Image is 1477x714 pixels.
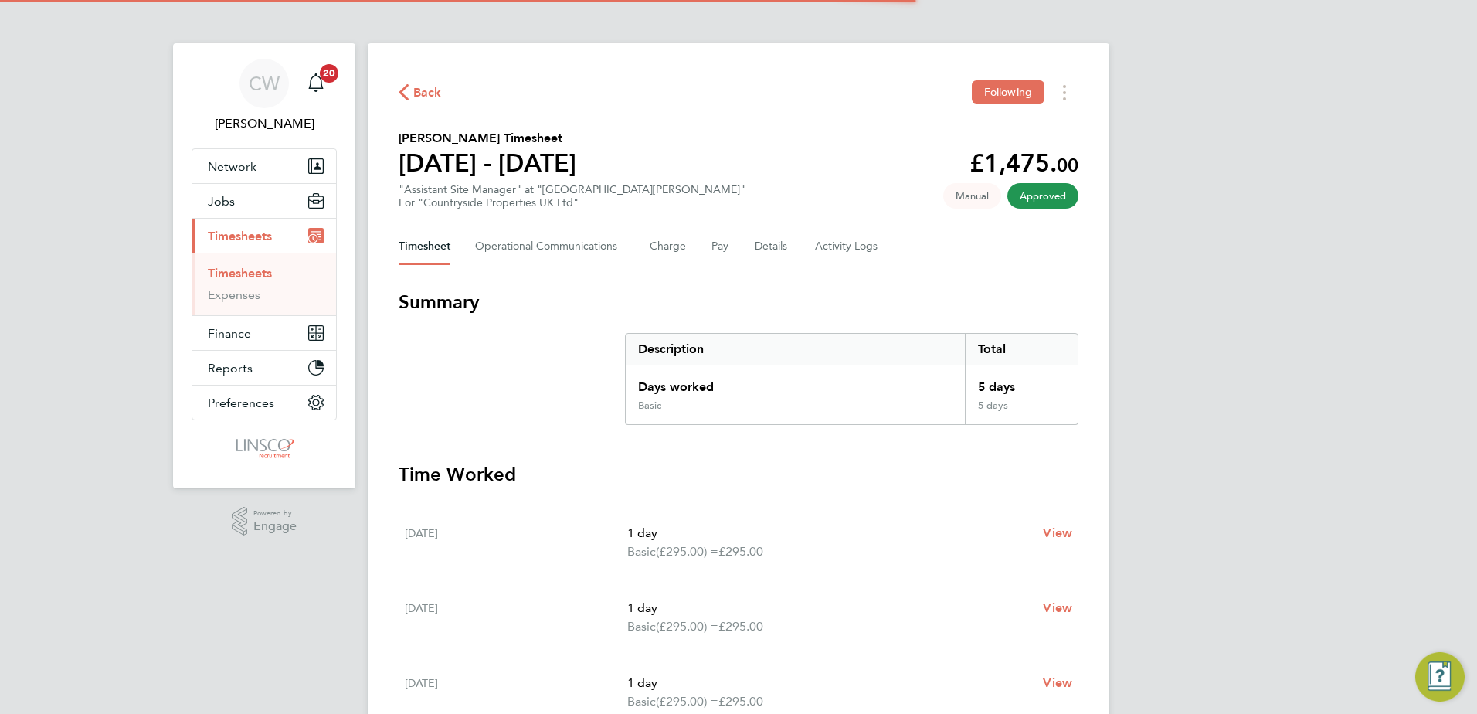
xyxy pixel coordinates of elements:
[627,674,1031,692] p: 1 day
[232,436,296,461] img: linsco-logo-retina.png
[399,228,450,265] button: Timesheet
[192,436,337,461] a: Go to home page
[399,183,745,209] div: "Assistant Site Manager" at "[GEOGRAPHIC_DATA][PERSON_NAME]"
[972,80,1044,104] button: Following
[625,333,1078,425] div: Summary
[192,316,336,350] button: Finance
[1043,524,1072,542] a: View
[413,83,442,102] span: Back
[1057,154,1078,176] span: 00
[208,194,235,209] span: Jobs
[232,507,297,536] a: Powered byEngage
[399,129,576,148] h2: [PERSON_NAME] Timesheet
[1043,674,1072,692] a: View
[399,290,1078,314] h3: Summary
[638,399,661,412] div: Basic
[1043,525,1072,540] span: View
[208,229,272,243] span: Timesheets
[208,287,260,302] a: Expenses
[969,148,1078,178] app-decimal: £1,475.
[399,148,576,178] h1: [DATE] - [DATE]
[192,219,336,253] button: Timesheets
[656,544,718,559] span: (£295.00) =
[627,599,1031,617] p: 1 day
[320,64,338,83] span: 20
[815,228,880,265] button: Activity Logs
[192,351,336,385] button: Reports
[656,694,718,709] span: (£295.00) =
[208,361,253,376] span: Reports
[405,599,627,636] div: [DATE]
[711,228,730,265] button: Pay
[300,59,331,108] a: 20
[192,149,336,183] button: Network
[1007,183,1078,209] span: This timesheet has been approved.
[627,692,656,711] span: Basic
[627,524,1031,542] p: 1 day
[399,196,745,209] div: For "Countryside Properties UK Ltd"
[192,184,336,218] button: Jobs
[755,228,790,265] button: Details
[399,83,442,102] button: Back
[173,43,355,488] nav: Main navigation
[1043,600,1072,615] span: View
[475,228,625,265] button: Operational Communications
[965,365,1078,399] div: 5 days
[943,183,1001,209] span: This timesheet was manually created.
[626,365,965,399] div: Days worked
[399,462,1078,487] h3: Time Worked
[208,396,274,410] span: Preferences
[405,674,627,711] div: [DATE]
[656,619,718,634] span: (£295.00) =
[718,544,763,559] span: £295.00
[405,524,627,561] div: [DATE]
[626,334,965,365] div: Description
[1051,80,1078,104] button: Timesheets Menu
[253,507,297,520] span: Powered by
[192,114,337,133] span: Chloe Whittall
[192,59,337,133] a: CW[PERSON_NAME]
[718,619,763,634] span: £295.00
[627,542,656,561] span: Basic
[208,266,272,280] a: Timesheets
[208,159,256,174] span: Network
[965,334,1078,365] div: Total
[253,520,297,533] span: Engage
[718,694,763,709] span: £295.00
[1415,652,1465,702] button: Engage Resource Center
[627,617,656,636] span: Basic
[984,85,1032,99] span: Following
[965,399,1078,424] div: 5 days
[1043,599,1072,617] a: View
[208,326,251,341] span: Finance
[1043,675,1072,690] span: View
[249,73,280,93] span: CW
[650,228,687,265] button: Charge
[192,253,336,315] div: Timesheets
[192,386,336,420] button: Preferences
